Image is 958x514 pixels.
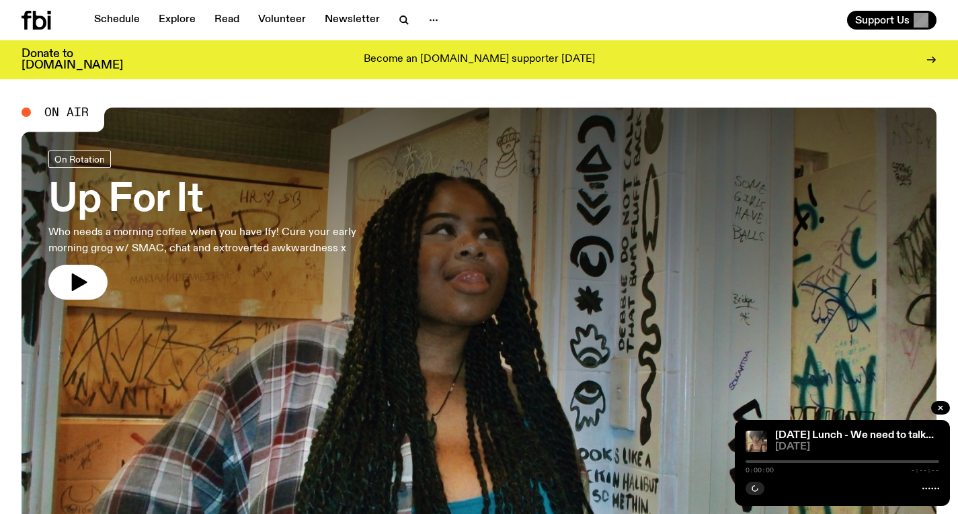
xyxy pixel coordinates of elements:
span: On Air [44,106,89,118]
span: [DATE] [775,442,939,452]
h3: Donate to [DOMAIN_NAME] [22,48,123,71]
a: [DATE] Lunch - We need to talk... [775,430,934,441]
a: Volunteer [250,11,314,30]
span: On Rotation [54,154,105,164]
a: Schedule [86,11,148,30]
span: 0:00:00 [746,467,774,474]
a: Newsletter [317,11,388,30]
a: On Rotation [48,151,111,168]
p: Who needs a morning coffee when you have Ify! Cure your early morning grog w/ SMAC, chat and extr... [48,224,393,257]
button: Support Us [847,11,936,30]
h3: Up For It [48,181,393,219]
a: Up For ItWho needs a morning coffee when you have Ify! Cure your early morning grog w/ SMAC, chat... [48,151,393,300]
a: Read [206,11,247,30]
span: Support Us [855,14,910,26]
a: Explore [151,11,204,30]
p: Become an [DOMAIN_NAME] supporter [DATE] [364,54,595,66]
span: -:--:-- [911,467,939,474]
